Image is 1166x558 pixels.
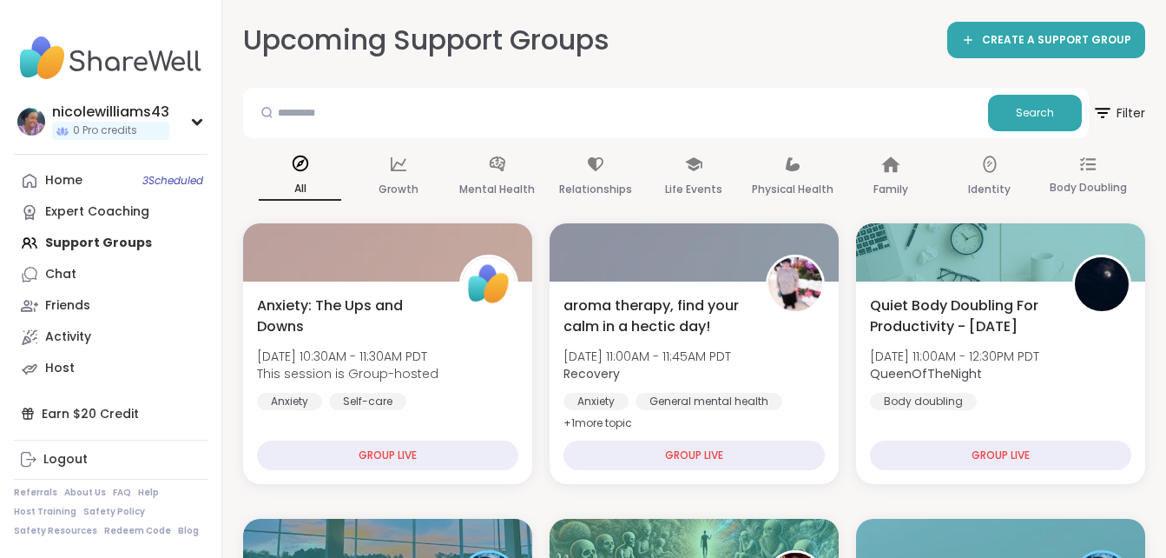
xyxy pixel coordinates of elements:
[14,398,208,429] div: Earn $20 Credit
[636,393,782,410] div: General mental health
[14,196,208,228] a: Expert Coaching
[257,393,322,410] div: Anxiety
[142,174,203,188] span: 3 Scheduled
[462,257,516,311] img: ShareWell
[14,28,208,89] img: ShareWell Nav Logo
[982,33,1131,48] span: CREATE A SUPPORT GROUP
[1075,257,1129,311] img: QueenOfTheNight
[873,179,908,200] p: Family
[178,525,199,537] a: Blog
[563,441,825,470] div: GROUP LIVE
[379,179,418,200] p: Growth
[870,441,1131,470] div: GROUP LIVE
[563,365,620,382] b: Recovery
[14,353,208,384] a: Host
[870,296,1053,337] span: Quiet Body Doubling For Productivity - [DATE]
[459,179,535,200] p: Mental Health
[665,179,722,200] p: Life Events
[870,348,1039,365] span: [DATE] 11:00AM - 12:30PM PDT
[64,487,106,499] a: About Us
[45,329,91,346] div: Activity
[45,203,149,221] div: Expert Coaching
[988,95,1082,131] button: Search
[1050,177,1127,198] p: Body Doubling
[52,103,169,122] div: nicolewilliams43
[559,179,632,200] p: Relationships
[257,441,518,470] div: GROUP LIVE
[73,123,137,138] span: 0 Pro credits
[14,525,97,537] a: Safety Resources
[563,393,629,410] div: Anxiety
[1092,88,1145,138] button: Filter
[14,444,208,475] a: Logout
[14,290,208,322] a: Friends
[45,172,82,189] div: Home
[104,525,171,537] a: Redeem Code
[257,365,438,382] span: This session is Group-hosted
[138,487,159,499] a: Help
[83,506,145,518] a: Safety Policy
[1016,105,1054,121] span: Search
[14,487,57,499] a: Referrals
[563,348,731,365] span: [DATE] 11:00AM - 11:45AM PDT
[752,179,833,200] p: Physical Health
[870,393,977,410] div: Body doubling
[259,178,341,201] p: All
[14,165,208,196] a: Home3Scheduled
[257,296,440,337] span: Anxiety: The Ups and Downs
[1092,92,1145,134] span: Filter
[14,259,208,290] a: Chat
[329,393,406,410] div: Self-care
[563,296,747,337] span: aroma therapy, find your calm in a hectic day!
[45,360,75,377] div: Host
[45,266,76,283] div: Chat
[45,297,90,315] div: Friends
[14,506,76,518] a: Host Training
[968,179,1011,200] p: Identity
[17,108,45,136] img: nicolewilliams43
[257,348,438,365] span: [DATE] 10:30AM - 11:30AM PDT
[768,257,822,311] img: Recovery
[870,365,982,382] b: QueenOfTheNight
[14,322,208,353] a: Activity
[113,487,131,499] a: FAQ
[243,21,609,60] h2: Upcoming Support Groups
[947,22,1145,58] a: CREATE A SUPPORT GROUP
[43,451,88,468] div: Logout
